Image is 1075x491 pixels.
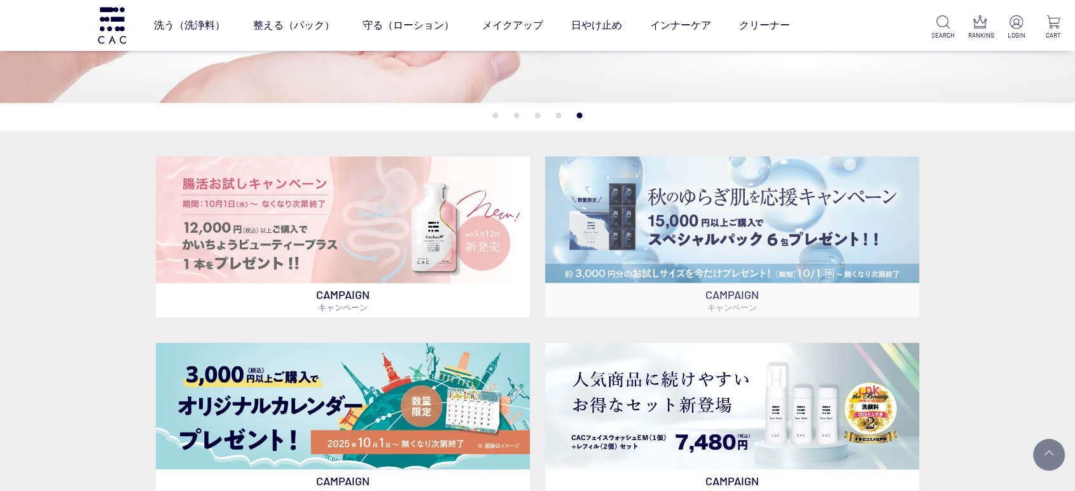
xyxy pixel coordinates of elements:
img: logo [96,7,128,43]
button: 1 of 5 [493,113,499,118]
p: CAMPAIGN [156,283,530,317]
a: メイクアップ [482,8,543,43]
p: SEARCH [931,31,955,40]
div: v 4.0.25 [36,20,62,31]
img: スペシャルパックお試しプレゼント [545,156,919,283]
span: キャンペーン [318,302,368,312]
a: スペシャルパックお試しプレゼント スペシャルパックお試しプレゼント CAMPAIGNキャンペーン [545,156,919,317]
img: tab_keywords_by_traffic_grey.svg [134,75,144,85]
img: カレンダープレゼント [156,343,530,469]
a: LOGIN [1004,15,1028,40]
a: RANKING [968,15,992,40]
img: website_grey.svg [20,33,31,45]
a: インナーケア [650,8,711,43]
p: CART [1041,31,1065,40]
span: キャンペーン [707,302,757,312]
img: フェイスウォッシュ＋レフィル2個セット [545,343,919,469]
p: RANKING [968,31,992,40]
button: 4 of 5 [556,113,562,118]
img: 腸活お試しキャンペーン [156,156,530,283]
a: 日やけ止め [571,8,622,43]
a: CART [1041,15,1065,40]
div: ドメイン: [DOMAIN_NAME] [33,33,147,45]
a: クリーナー [739,8,790,43]
button: 5 of 5 [577,113,583,118]
p: LOGIN [1004,31,1028,40]
button: 2 of 5 [514,113,520,118]
a: 洗う（洗浄料） [154,8,225,43]
a: SEARCH [931,15,955,40]
a: 守る（ローション） [363,8,454,43]
p: CAMPAIGN [545,283,919,317]
div: キーワード流入 [148,76,205,85]
a: 腸活お試しキャンペーン 腸活お試しキャンペーン CAMPAIGNキャンペーン [156,156,530,317]
button: 3 of 5 [535,113,541,118]
img: tab_domain_overview_orange.svg [43,75,53,85]
a: 整える（パック） [253,8,335,43]
img: logo_orange.svg [20,20,31,31]
div: ドメイン概要 [57,76,106,85]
